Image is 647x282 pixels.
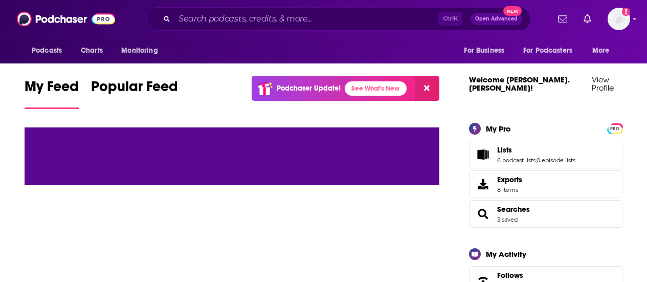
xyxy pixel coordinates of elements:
[622,8,630,16] svg: Add a profile image
[497,145,512,155] span: Lists
[497,271,591,280] a: Follows
[174,11,438,27] input: Search podcasts, credits, & more...
[277,84,341,93] p: Podchaser Update!
[91,78,178,109] a: Popular Feed
[91,78,178,101] span: Popular Feed
[608,8,630,30] button: Show profile menu
[32,44,62,58] span: Podcasts
[74,41,109,60] a: Charts
[81,44,103,58] span: Charts
[497,175,522,184] span: Exports
[457,41,517,60] button: open menu
[554,10,571,28] a: Show notifications dropdown
[345,81,407,96] a: See What's New
[517,41,587,60] button: open menu
[114,41,171,60] button: open menu
[469,170,622,198] a: Exports
[473,147,493,162] a: Lists
[585,41,622,60] button: open menu
[438,12,462,26] span: Ctrl K
[497,186,522,193] span: 8 items
[592,75,614,93] a: View Profile
[536,157,537,164] span: ,
[25,78,79,109] a: My Feed
[579,10,595,28] a: Show notifications dropdown
[503,6,522,16] span: New
[25,78,79,101] span: My Feed
[471,13,522,25] button: Open AdvancedNew
[146,7,531,31] div: Search podcasts, credits, & more...
[17,9,115,29] img: Podchaser - Follow, Share and Rate Podcasts
[464,44,504,58] span: For Business
[609,125,621,133] span: PRO
[497,216,518,223] a: 3 saved
[469,200,622,228] span: Searches
[25,41,75,60] button: open menu
[469,141,622,168] span: Lists
[486,249,526,259] div: My Activity
[609,124,621,132] a: PRO
[469,75,570,93] a: Welcome [PERSON_NAME].[PERSON_NAME]!
[121,44,158,58] span: Monitoring
[473,177,493,191] span: Exports
[497,157,536,164] a: 6 podcast lists
[592,44,610,58] span: More
[486,124,511,134] div: My Pro
[608,8,630,30] img: User Profile
[473,207,493,221] a: Searches
[497,205,530,214] a: Searches
[497,145,575,155] a: Lists
[523,44,572,58] span: For Podcasters
[608,8,630,30] span: Logged in as hannah.bishop
[497,271,523,280] span: Follows
[475,16,518,21] span: Open Advanced
[537,157,575,164] a: 0 episode lists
